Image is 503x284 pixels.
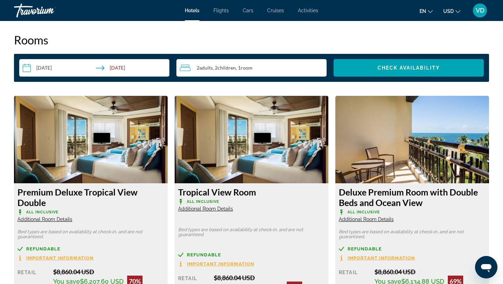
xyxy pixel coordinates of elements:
[199,65,213,71] span: Adults
[187,199,219,204] span: All Inclusive
[213,65,236,71] span: , 2
[17,187,164,208] h3: Premium Deluxe Tropical View Double
[14,33,489,47] h2: Rooms
[476,7,484,14] span: VD
[17,255,94,261] button: Important Information
[348,210,380,214] span: All Inclusive
[26,247,60,251] span: Refundable
[53,268,164,276] div: $8,860.04 USD
[178,227,325,237] p: Bed types are based on availability at check-in, and are not guaranteed.
[475,256,497,278] iframe: Button to launch messaging window
[339,246,486,251] a: Refundable
[187,253,221,257] span: Refundable
[267,8,284,13] a: Cruises
[339,216,394,222] span: Additional Room Details
[443,6,460,16] button: Change currency
[178,252,325,257] a: Refundable
[176,59,327,77] button: Travelers: 2 adults, 2 children
[178,261,254,267] button: Important Information
[187,262,254,266] span: Important Information
[214,274,325,282] div: $8,860.04 USD
[420,6,433,16] button: Change language
[19,59,484,77] div: Search widget
[236,65,253,71] span: , 1
[218,65,236,71] span: Children
[17,246,164,251] a: Refundable
[374,268,486,276] div: $8,860.04 USD
[178,206,233,212] span: Additional Room Details
[471,3,489,18] button: User Menu
[348,256,415,260] span: Important Information
[339,187,486,208] h3: Deluxe Premium Room with Double Beds and Ocean View
[26,256,94,260] span: Important Information
[339,255,415,261] button: Important Information
[19,59,169,77] button: Check-in date: Dec 10, 2025 Check-out date: Dec 17, 2025
[185,8,199,13] a: Hotels
[243,8,253,13] a: Cars
[197,65,213,71] span: 2
[420,8,426,14] span: en
[14,96,168,183] img: e121b4b0-8a61-4048-b2f6-75c484b64946.jpeg
[17,216,72,222] span: Additional Room Details
[178,187,325,197] h3: Tropical View Room
[175,96,328,183] img: e121b4b0-8a61-4048-b2f6-75c484b64946.jpeg
[378,65,440,71] span: Check Availability
[335,96,489,183] img: 26c577ec-8fc9-424a-8e66-4f5c68d87083.jpeg
[14,1,84,20] a: Travorium
[241,65,253,71] span: Room
[26,210,59,214] span: All Inclusive
[213,8,229,13] a: Flights
[348,247,382,251] span: Refundable
[334,59,484,77] button: Check Availability
[443,8,454,14] span: USD
[298,8,318,13] a: Activities
[339,229,486,239] p: Bed types are based on availability at check-in, and are not guaranteed.
[17,229,164,239] p: Bed types are based on availability at check-in, and are not guaranteed.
